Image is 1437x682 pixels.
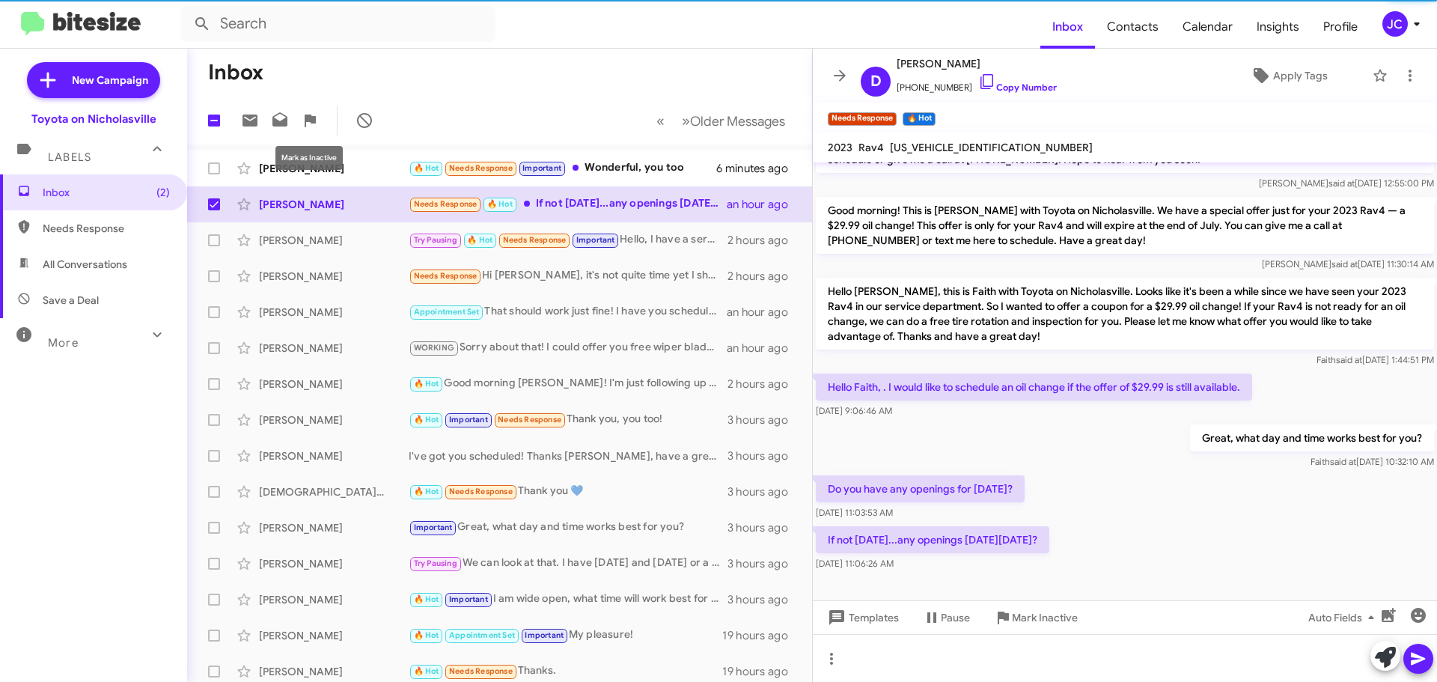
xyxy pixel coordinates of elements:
p: Hello [PERSON_NAME], this is Faith with Toyota on Nicholasville. Looks like it's been a while sin... [816,278,1434,350]
span: Older Messages [690,113,785,130]
span: Inbox [43,185,170,200]
div: Thanks. [409,663,722,680]
span: New Campaign [72,73,148,88]
div: 3 hours ago [727,592,800,607]
div: Toyota on Nicholasville [31,112,156,127]
span: 🔥 Hot [414,487,439,496]
span: D [870,70,882,94]
button: JC [1370,11,1421,37]
span: [DATE] 9:06:46 AM [816,405,892,416]
span: [US_VEHICLE_IDENTIFICATION_NUMBER] [890,141,1093,154]
span: [PERSON_NAME] [DATE] 12:55:00 PM [1259,177,1434,189]
span: « [656,112,665,130]
div: [PERSON_NAME] [259,341,409,356]
p: Great, what day and time works best for you? [1190,424,1434,451]
span: Rav4 [858,141,884,154]
div: an hour ago [727,341,800,356]
p: Do you have any openings for [DATE]? [816,475,1025,502]
span: 🔥 Hot [414,379,439,389]
span: Important [449,594,488,604]
a: Inbox [1040,5,1095,49]
div: [PERSON_NAME] [259,197,409,212]
div: Good morning [PERSON_NAME]! I'm just following up to see if you'd like to schedule. [409,375,727,392]
span: Important [449,415,488,424]
span: Faith [DATE] 1:44:51 PM [1317,354,1434,365]
div: If not [DATE]...any openings [DATE][DATE]? [409,195,727,213]
span: Templates [825,604,899,631]
div: Wonderful, you too [409,159,716,177]
div: Hello, I have a service appointment [DATE] and I was wondering if I could get a ride to [PERSON_N... [409,231,727,249]
span: 🔥 Hot [487,199,513,209]
button: Previous [647,106,674,136]
div: Hi [PERSON_NAME], it's not quite time yet I should come due for it around October I believe! I do... [409,267,727,284]
span: 2023 [828,141,852,154]
div: 19 hours ago [722,664,800,679]
div: I am wide open, what time will work best for you? [409,591,727,608]
p: Good morning! This is [PERSON_NAME] with Toyota on Nicholasville. We have a special offer just fo... [816,197,1434,254]
div: an hour ago [727,305,800,320]
div: [PERSON_NAME] [259,448,409,463]
span: » [682,112,690,130]
span: said at [1330,456,1356,467]
span: 🔥 Hot [414,630,439,640]
span: (2) [156,185,170,200]
span: [PERSON_NAME] [DATE] 11:30:14 AM [1262,258,1434,270]
span: Needs Response [449,163,513,173]
a: Contacts [1095,5,1171,49]
span: Pause [941,604,970,631]
div: [PERSON_NAME] [259,377,409,392]
span: 🔥 Hot [414,666,439,676]
div: [PERSON_NAME] [259,664,409,679]
span: Profile [1311,5,1370,49]
button: Pause [911,604,982,631]
button: Mark Inactive [982,604,1090,631]
span: Needs Response [414,271,478,281]
nav: Page navigation example [648,106,794,136]
span: More [48,336,79,350]
div: That should work just fine! I have you scheduled for 8:00 AM - [DATE]. Let me know if you need an... [409,303,727,320]
span: All Conversations [43,257,127,272]
span: WORKING [414,343,454,353]
div: Thank you, you too! [409,411,727,428]
div: [PERSON_NAME] [259,269,409,284]
span: Labels [48,150,91,164]
a: Copy Number [978,82,1057,93]
a: New Campaign [27,62,160,98]
div: 3 hours ago [727,520,800,535]
span: said at [1331,258,1358,270]
span: Mark Inactive [1012,604,1078,631]
span: Needs Response [43,221,170,236]
div: [PERSON_NAME] [259,520,409,535]
span: 🔥 Hot [414,594,439,604]
div: [PERSON_NAME] [259,233,409,248]
button: Apply Tags [1212,62,1365,89]
small: 🔥 Hot [903,112,935,126]
div: 3 hours ago [727,448,800,463]
a: Calendar [1171,5,1245,49]
p: If not [DATE]...any openings [DATE][DATE]? [816,526,1049,553]
span: Needs Response [498,415,561,424]
span: [PERSON_NAME] [897,55,1057,73]
div: Sorry about that! I could offer you free wiper blades instead if you'd like to do that? :) [409,339,727,356]
span: said at [1328,177,1355,189]
span: Needs Response [503,235,567,245]
div: [DEMOGRAPHIC_DATA][PERSON_NAME] [259,484,409,499]
a: Insights [1245,5,1311,49]
div: 3 hours ago [727,412,800,427]
p: Hello Faith, . I would like to schedule an oil change if the offer of $29.99 is still available. [816,374,1252,401]
span: 🔥 Hot [414,415,439,424]
span: Needs Response [449,666,513,676]
span: Appointment Set [449,630,515,640]
div: Thank you 💙 [409,483,727,500]
button: Templates [813,604,911,631]
div: 3 hours ago [727,556,800,571]
div: I've got you scheduled! Thanks [PERSON_NAME], have a great day! [409,448,727,463]
div: 3 hours ago [727,484,800,499]
span: Save a Deal [43,293,99,308]
div: We can look at that. I have [DATE] and [DATE] or a day next week. [409,555,727,572]
span: Auto Fields [1308,604,1380,631]
h1: Inbox [208,61,263,85]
